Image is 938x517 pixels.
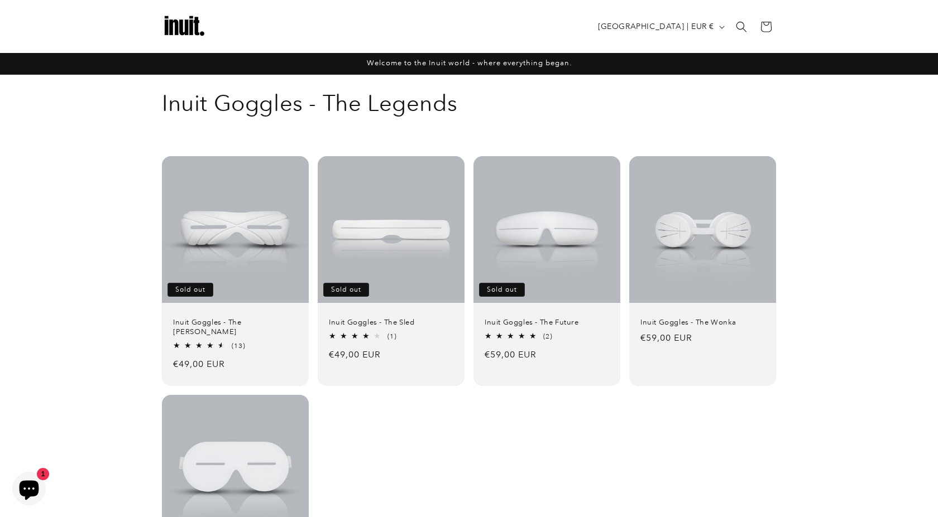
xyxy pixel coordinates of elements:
h1: Inuit Goggles - The Legends [162,89,776,118]
a: Inuit Goggles - The Wonka [640,318,765,327]
span: [GEOGRAPHIC_DATA] | EUR € [598,21,714,32]
summary: Search [729,15,754,39]
span: Welcome to the Inuit world - where everything began. [367,59,572,67]
button: [GEOGRAPHIC_DATA] | EUR € [591,16,729,37]
inbox-online-store-chat: Shopify online store chat [9,472,49,508]
a: Inuit Goggles - The Future [485,318,609,327]
div: Announcement [162,53,776,74]
img: Inuit Logo [162,4,207,49]
a: Inuit Goggles - The Sled [329,318,453,327]
a: Inuit Goggles - The [PERSON_NAME] [173,318,298,337]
